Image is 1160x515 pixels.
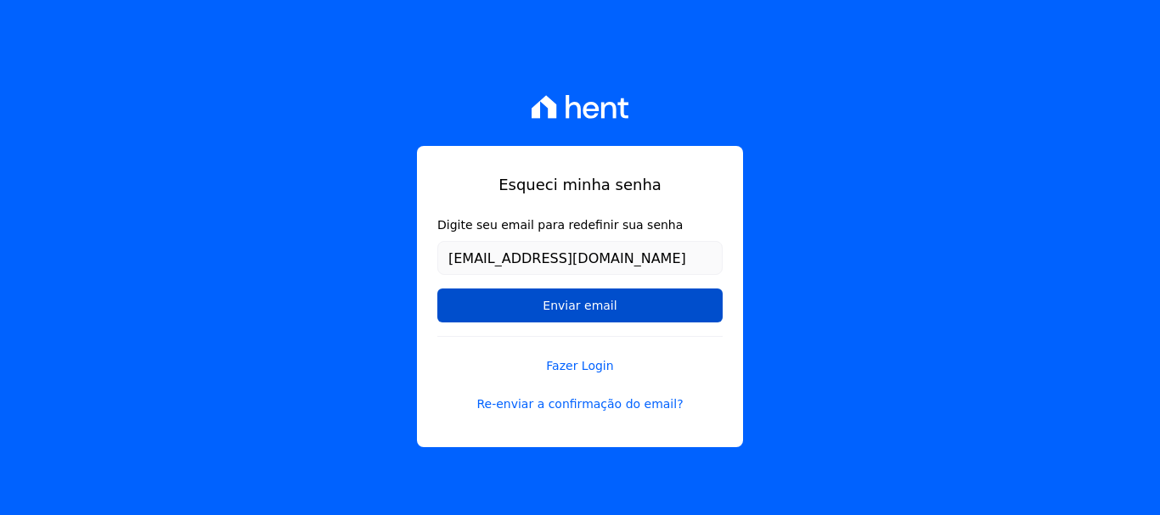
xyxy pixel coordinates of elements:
[437,173,723,196] h1: Esqueci minha senha
[437,241,723,275] input: Email
[437,216,723,234] label: Digite seu email para redefinir sua senha
[437,288,723,322] input: Enviar email
[437,336,723,375] a: Fazer Login
[437,395,723,413] a: Re-enviar a confirmação do email?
